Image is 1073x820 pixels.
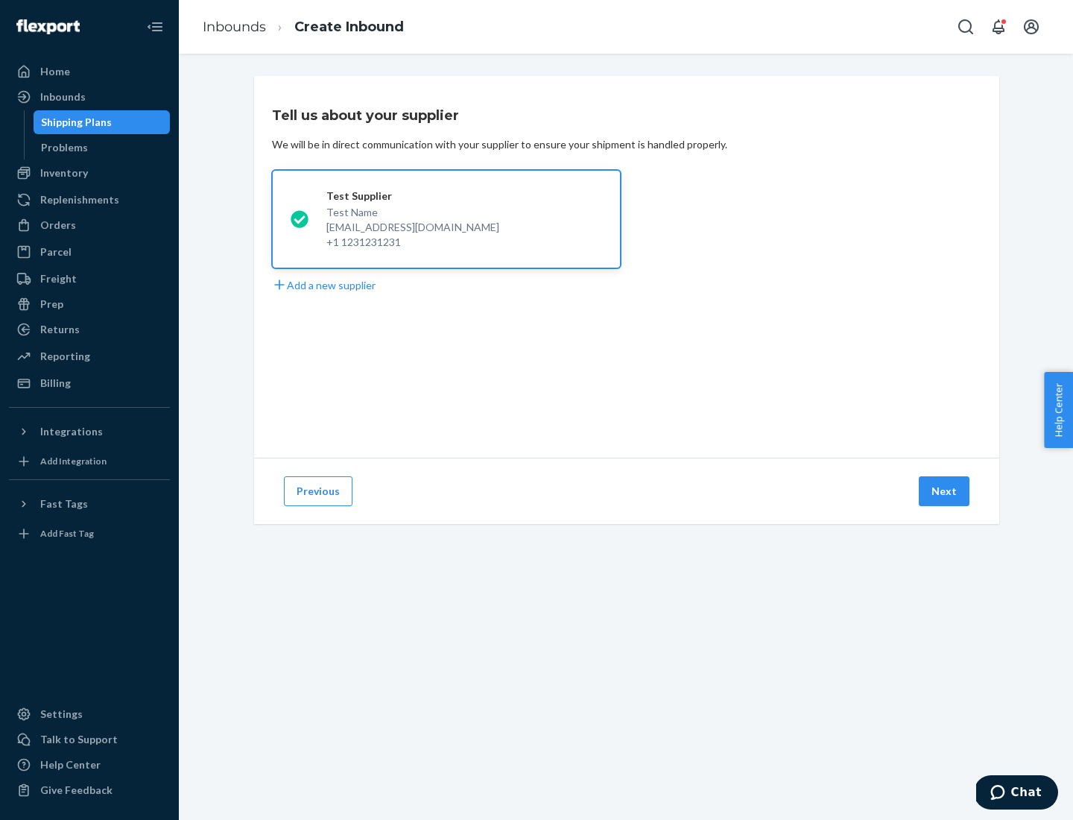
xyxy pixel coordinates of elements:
[9,292,170,316] a: Prep
[40,165,88,180] div: Inventory
[984,12,1013,42] button: Open notifications
[9,267,170,291] a: Freight
[40,245,72,259] div: Parcel
[40,527,94,540] div: Add Fast Tag
[40,297,63,312] div: Prep
[272,277,376,293] button: Add a new supplier
[40,192,119,207] div: Replenishments
[9,778,170,802] button: Give Feedback
[9,161,170,185] a: Inventory
[34,136,171,160] a: Problems
[9,522,170,546] a: Add Fast Tag
[40,757,101,772] div: Help Center
[41,115,112,130] div: Shipping Plans
[9,240,170,264] a: Parcel
[9,371,170,395] a: Billing
[9,450,170,473] a: Add Integration
[40,322,80,337] div: Returns
[9,188,170,212] a: Replenishments
[9,702,170,726] a: Settings
[9,492,170,516] button: Fast Tags
[16,19,80,34] img: Flexport logo
[40,455,107,467] div: Add Integration
[40,424,103,439] div: Integrations
[203,19,266,35] a: Inbounds
[40,64,70,79] div: Home
[272,137,727,152] div: We will be in direct communication with your supplier to ensure your shipment is handled properly.
[9,318,170,341] a: Returns
[976,775,1058,813] iframe: Opens a widget where you can chat to one of our agents
[41,140,88,155] div: Problems
[34,110,171,134] a: Shipping Plans
[191,5,416,49] ol: breadcrumbs
[40,271,77,286] div: Freight
[9,728,170,751] button: Talk to Support
[40,732,118,747] div: Talk to Support
[40,218,76,233] div: Orders
[284,476,352,506] button: Previous
[40,376,71,391] div: Billing
[140,12,170,42] button: Close Navigation
[294,19,404,35] a: Create Inbound
[40,349,90,364] div: Reporting
[40,496,88,511] div: Fast Tags
[40,707,83,722] div: Settings
[40,89,86,104] div: Inbounds
[9,420,170,444] button: Integrations
[9,213,170,237] a: Orders
[919,476,969,506] button: Next
[1044,372,1073,448] button: Help Center
[272,106,459,125] h3: Tell us about your supplier
[1016,12,1046,42] button: Open account menu
[9,85,170,109] a: Inbounds
[9,60,170,83] a: Home
[9,344,170,368] a: Reporting
[40,783,113,798] div: Give Feedback
[9,753,170,777] a: Help Center
[951,12,981,42] button: Open Search Box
